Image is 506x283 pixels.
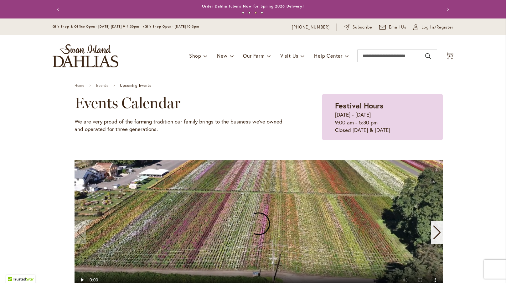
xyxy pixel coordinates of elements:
[96,83,108,88] a: Events
[344,24,372,30] a: Subscribe
[243,52,264,59] span: Our Farm
[255,12,257,14] button: 3 of 4
[53,24,145,29] span: Gift Shop & Office Open - [DATE]-[DATE] 9-4:30pm /
[353,24,372,30] span: Subscribe
[189,52,201,59] span: Shop
[145,24,199,29] span: Gift Shop Open - [DATE] 10-3pm
[5,261,22,278] iframe: Launch Accessibility Center
[248,12,250,14] button: 2 of 4
[53,44,118,67] a: store logo
[242,12,244,14] button: 1 of 4
[75,83,84,88] a: Home
[379,24,407,30] a: Email Us
[75,94,291,112] h2: Events Calendar
[335,111,430,134] p: [DATE] - [DATE] 9:00 am - 5:30 pm Closed [DATE] & [DATE]
[389,24,407,30] span: Email Us
[292,24,330,30] a: [PHONE_NUMBER]
[441,3,453,16] button: Next
[314,52,343,59] span: Help Center
[335,101,384,111] strong: Festival Hours
[53,3,65,16] button: Previous
[413,24,453,30] a: Log In/Register
[202,4,304,8] a: Order Dahlia Tubers Now for Spring 2026 Delivery!
[421,24,453,30] span: Log In/Register
[120,83,151,88] span: Upcoming Events
[280,52,298,59] span: Visit Us
[261,12,263,14] button: 4 of 4
[75,118,291,133] p: We are very proud of the farming tradition our family brings to the business we've owned and oper...
[217,52,227,59] span: New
